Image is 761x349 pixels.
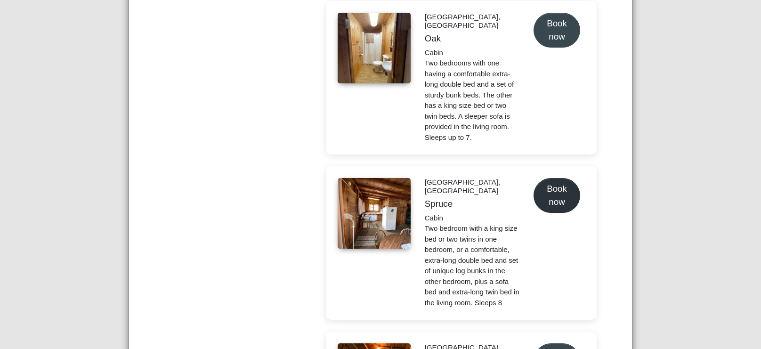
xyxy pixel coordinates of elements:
div: Cabin [425,48,519,58]
div: Two bedroom with a king size bed or two twins in one bedroom, or a comfortable, extra-long double... [425,223,519,308]
h5: Oak [425,33,519,44]
div: Two bedrooms with one having a comfortable extra-long double bed and a set of sturdy bunk beds. T... [425,58,519,143]
button: Book now [534,178,580,212]
h6: [GEOGRAPHIC_DATA], [GEOGRAPHIC_DATA] [425,13,519,30]
h5: Spruce [425,199,519,210]
div: Cabin [425,213,519,224]
button: Book now [534,13,580,47]
h6: [GEOGRAPHIC_DATA], [GEOGRAPHIC_DATA] [425,178,519,195]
